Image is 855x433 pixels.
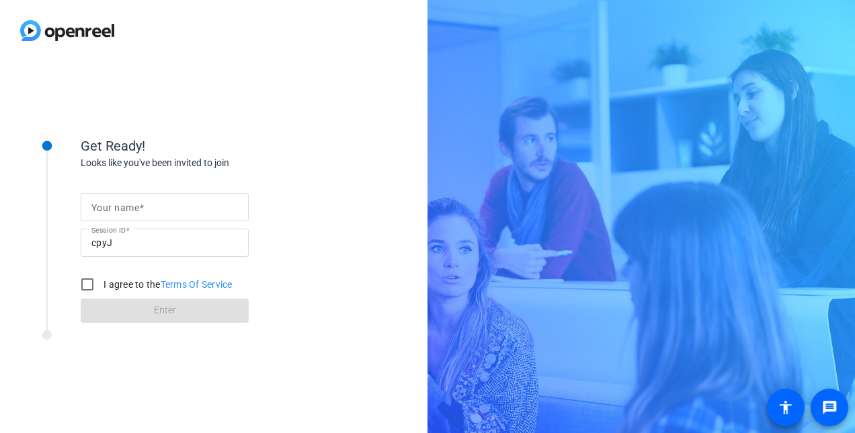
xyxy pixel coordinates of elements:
[161,279,233,290] a: Terms Of Service
[101,278,233,291] label: I agree to the
[91,226,126,234] mat-label: Session ID
[81,136,350,156] div: Get Ready!
[81,156,350,170] div: Looks like you've been invited to join
[778,399,794,416] mat-icon: accessibility
[91,202,139,213] mat-label: Your name
[821,399,838,416] mat-icon: message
